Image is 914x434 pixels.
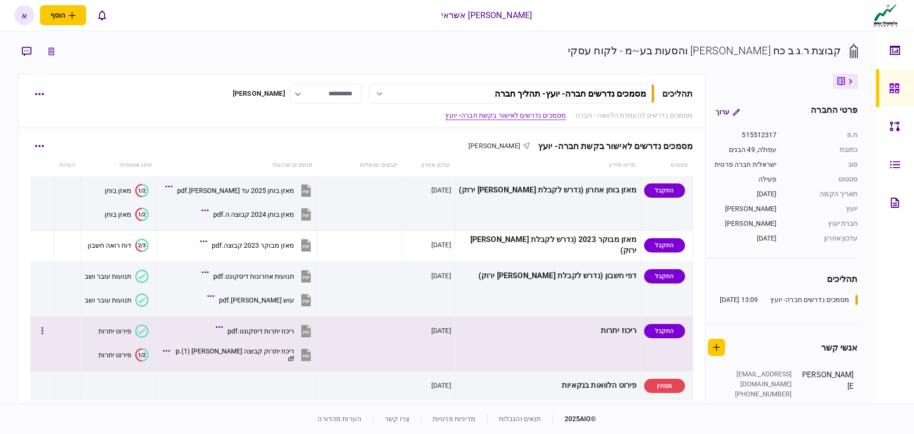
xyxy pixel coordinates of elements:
button: מסמכים נדרשים חברה- יועץ- תהליך חברה [369,84,655,103]
div: פירוט יתרות [99,351,131,359]
div: 515512317 [708,130,777,140]
a: מסמכים נדרשים להעמדת הלוואה - חברה [576,111,693,121]
div: ריכוז יתרות דיסקונט.pdf [228,327,294,335]
div: [PERSON_NAME] אשראי [441,9,533,21]
div: תנועות אחרונות דיסקונט.pdf [213,273,294,280]
div: © 2025 AIO [553,414,596,424]
div: מאזן בוחן 2025 עד מאי.pdf [177,187,294,194]
div: מאזן בוחן [105,211,131,218]
button: מאזן מבוקר 2023 קבוצה.pdf [202,234,313,256]
div: תהליכים [662,87,693,100]
a: הערות מהדורה [318,415,361,423]
button: ריכוז יתרות דיסקונט.pdf [218,320,313,342]
div: תהליכים [708,273,858,285]
div: [DATE] [708,189,777,199]
div: מאזן בוחן אחרון (נדרש לקבלת [PERSON_NAME] ירוק) [458,180,637,201]
div: ממתין [644,379,685,393]
text: 2/3 [138,242,146,248]
button: מאזן בוחן 2024 קבוצה ה.pdf [204,203,313,225]
button: מאזן בוחן 2025 עד מאי.pdf [168,180,313,201]
span: [PERSON_NAME] [468,142,520,150]
div: תנועות עובר ושב [85,273,131,280]
div: [PERSON_NAME] [233,89,285,99]
div: [PERSON_NAME] [730,399,792,409]
div: מאזן בוחן 2024 קבוצה ה.pdf [213,211,294,218]
th: עדכון אחרון [402,154,455,176]
div: [PERSON_NAME] [708,219,777,229]
button: link to underwriting page [43,43,60,60]
div: סטטוס [786,174,858,184]
text: 1/2 [138,187,146,193]
div: התקבל [644,324,685,338]
div: תאריך הקמה [786,189,858,199]
a: מסמכים נדרשים חברה- יועץ13:09 [DATE] [720,295,858,305]
div: מסמכים נדרשים חברה- יועץ [770,295,849,305]
button: פירוט יתרות [99,324,149,338]
div: [DATE] [431,381,451,390]
div: מסמכים נדרשים לאישור בקשת חברה- יועץ [530,141,693,151]
th: מסמכים שהועלו [157,154,317,176]
a: מדיניות פרטיות [433,415,476,423]
a: מסמכים נדרשים לאישור בקשת חברה- יועץ [445,111,566,121]
button: 1/2מאזן בוחן [105,208,149,221]
text: 1/2 [138,211,146,217]
div: [DATE] [431,326,451,335]
div: מסמכים נדרשים חברה- יועץ - תהליך חברה [495,89,646,99]
div: [DATE] [431,240,451,250]
div: דפי חשבון (נדרש לקבלת [PERSON_NAME] ירוק) [458,265,637,287]
div: [PERSON_NAME] [802,369,854,429]
button: תנועות אחרונות דיסקונט.pdf [204,265,313,287]
button: פתח רשימת התראות [92,5,112,25]
button: עוש מזרחי.pdf [209,289,313,311]
img: client company logo [872,3,900,27]
div: ישראלית חברה פרטית [708,160,777,170]
div: יועץ [786,204,858,214]
div: התקבל [644,238,685,252]
th: קבצים שנשלחו [317,154,403,176]
div: מאזן מבוקר 2023 קבוצה.pdf [212,242,294,249]
button: 1/2פירוט יתרות [99,348,149,362]
button: ערוך [708,103,747,121]
div: תנועות עובר ושב [85,296,131,304]
div: 13:09 [DATE] [720,295,758,305]
th: הערות [55,154,81,176]
div: פעילה [708,174,777,184]
div: ריכוז יתרוק קבוצה מזרחי (1).pdf [175,347,295,363]
button: א [14,5,34,25]
div: מאזן בוחן [105,187,131,194]
div: [PERSON_NAME] [708,204,777,214]
button: פתח תפריט להוספת לקוח [40,5,86,25]
div: אנשי קשר [821,341,858,354]
div: סוג [786,160,858,170]
text: 1/2 [138,352,146,358]
div: [DATE] [708,233,777,243]
div: דוח רואה חשבון [88,242,131,249]
button: 1/2מאזן בוחן [105,184,149,197]
div: פירוט יתרות [99,327,131,335]
div: ח.פ [786,130,858,140]
th: פריט מידע [455,154,640,176]
div: עדכון אחרון [786,233,858,243]
div: פרטי החברה [811,103,857,121]
button: תנועות עובר ושב [85,270,149,283]
div: עוש מזרחי.pdf [219,296,294,304]
a: תנאים והגבלות [499,415,541,423]
div: פירוט הלוואות בנקאיות [458,375,637,396]
button: תנועות עובר ושב [85,293,149,307]
div: קבוצת ר.ג.ב כח [PERSON_NAME] והסעות בע~מ - לקוח עסקי [568,43,842,59]
div: [PHONE_NUMBER] [730,389,792,399]
a: צרו קשר [385,415,409,423]
div: התקבל [644,183,685,198]
button: ריכוז יתרוק קבוצה מזרחי (1).pdf [165,344,314,365]
div: כתובת [786,145,858,155]
div: מאזן מבוקר 2023 (נדרש לקבלת [PERSON_NAME] ירוק) [458,234,637,256]
th: סיווג אוטומטי [81,154,157,176]
div: עפולה, 49 הבנים [708,145,777,155]
div: [EMAIL_ADDRESS][DOMAIN_NAME] [730,369,792,389]
div: [DATE] [431,185,451,195]
button: 2/3דוח רואה חשבון [88,239,149,252]
div: [DATE] [431,271,451,281]
div: התקבל [644,269,685,283]
th: סטטוס [640,154,693,176]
